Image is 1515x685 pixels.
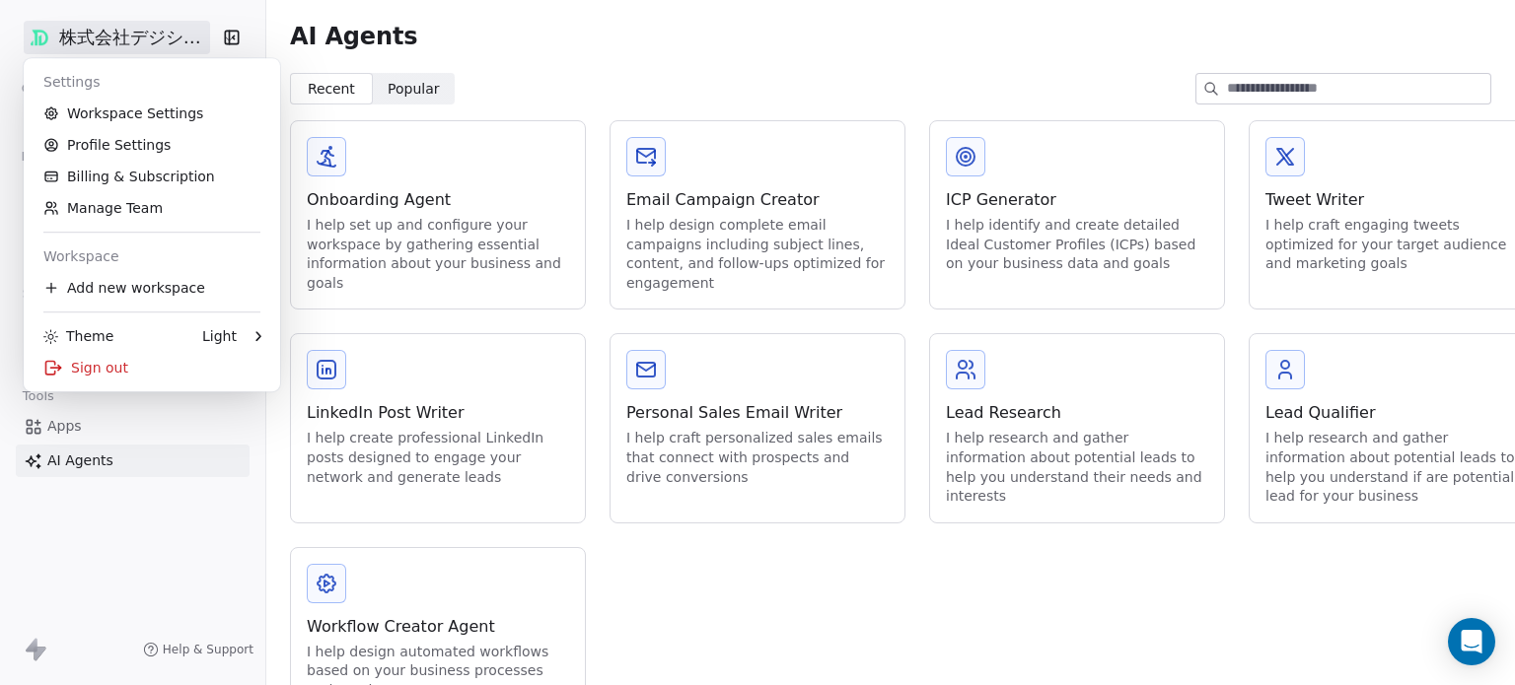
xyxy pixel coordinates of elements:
[32,129,272,161] a: Profile Settings
[32,240,272,272] div: Workspace
[32,352,272,383] div: Sign out
[32,66,272,98] div: Settings
[32,161,272,192] a: Billing & Subscription
[202,326,237,346] div: Light
[32,98,272,129] a: Workspace Settings
[32,272,272,304] div: Add new workspace
[32,192,272,224] a: Manage Team
[43,326,113,346] div: Theme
